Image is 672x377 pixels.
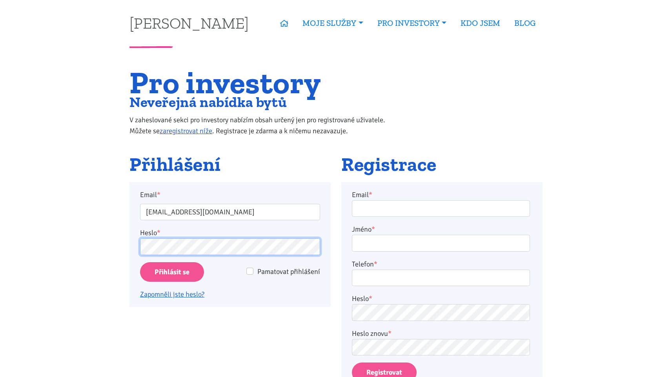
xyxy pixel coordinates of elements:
h1: Pro investory [129,69,401,96]
abbr: required [369,190,372,199]
h2: Přihlášení [129,154,331,175]
label: Heslo [352,293,372,304]
abbr: required [372,225,375,234]
label: Email [352,189,372,200]
input: Přihlásit se [140,262,204,282]
a: MOJE SLUŽBY [295,14,370,32]
label: Telefon [352,259,377,270]
a: PRO INVESTORY [370,14,453,32]
a: KDO JSEM [453,14,507,32]
h2: Neveřejná nabídka bytů [129,96,401,109]
h2: Registrace [341,154,543,175]
p: V zaheslované sekci pro investory nabízím obsah určený jen pro registrované uživatele. Můžete se ... [129,114,401,136]
a: Zapomněli jste heslo? [140,290,204,299]
label: Email [135,189,326,200]
label: Heslo znovu [352,328,392,339]
abbr: required [369,294,372,303]
a: zaregistrovat níže [160,127,212,135]
a: BLOG [507,14,543,32]
label: Jméno [352,224,375,235]
a: [PERSON_NAME] [129,15,249,31]
span: Pamatovat přihlášení [257,267,320,276]
label: Heslo [140,227,160,238]
abbr: required [388,329,392,338]
abbr: required [374,260,377,268]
